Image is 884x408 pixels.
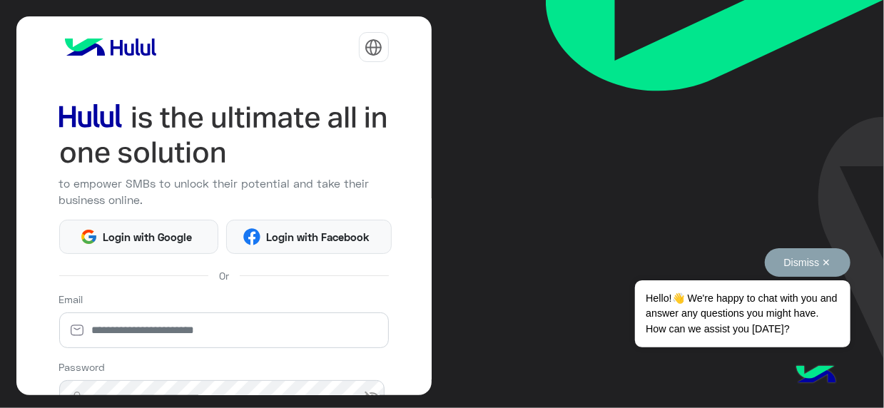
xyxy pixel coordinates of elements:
[765,248,850,277] button: Dismiss ✕
[59,292,83,307] label: Email
[791,351,841,401] img: hulul-logo.png
[59,175,389,209] p: to empower SMBs to unlock their potential and take their business online.
[260,229,375,245] span: Login with Facebook
[59,391,95,405] img: lock
[365,39,382,56] img: tab
[243,228,261,246] img: Facebook
[59,220,219,254] button: Login with Google
[59,100,389,170] img: hululLoginTitle_EN.svg
[59,323,95,337] img: email
[226,220,391,254] button: Login with Facebook
[59,359,106,374] label: Password
[59,33,162,61] img: logo
[219,268,229,283] span: Or
[80,228,98,246] img: Google
[98,229,198,245] span: Login with Google
[635,280,850,347] span: Hello!👋 We're happy to chat with you and answer any questions you might have. How can we assist y...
